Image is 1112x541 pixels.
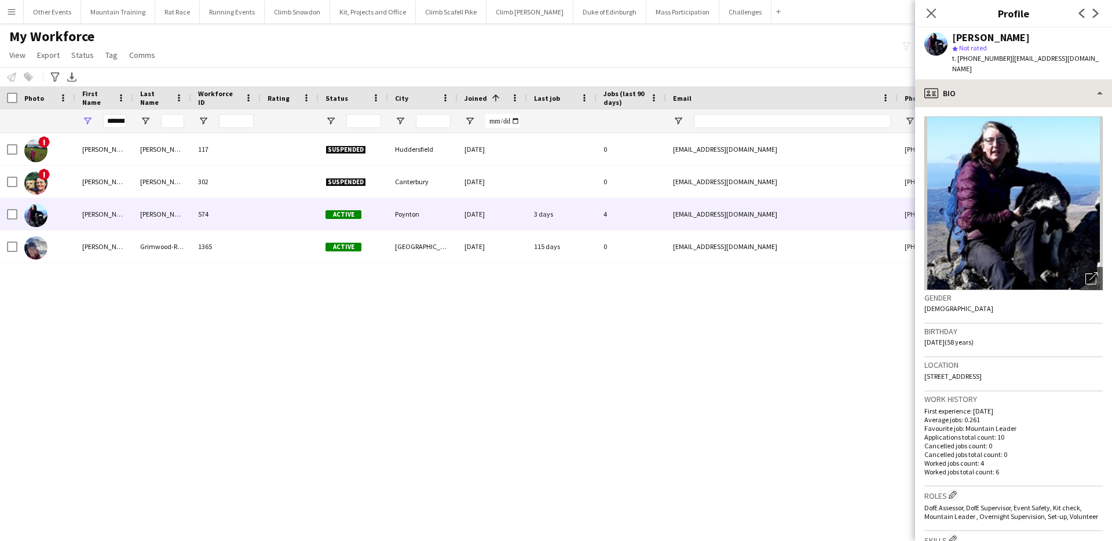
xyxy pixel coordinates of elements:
a: Status [67,47,98,63]
span: [DATE] (58 years) [924,338,974,346]
div: 0 [597,231,666,262]
div: [PERSON_NAME] [133,133,191,165]
button: Open Filter Menu [198,116,209,126]
div: Open photos pop-in [1080,267,1103,290]
div: Grimwood-Read [133,231,191,262]
button: Open Filter Menu [395,116,405,126]
input: City Filter Input [416,114,451,128]
div: 3 days [527,198,597,230]
p: Cancelled jobs total count: 0 [924,450,1103,459]
span: City [395,94,408,103]
input: First Name Filter Input [103,114,126,128]
p: Worked jobs total count: 6 [924,467,1103,476]
div: [EMAIL_ADDRESS][DOMAIN_NAME] [666,198,898,230]
a: View [5,47,30,63]
p: First experience: [DATE] [924,407,1103,415]
h3: Profile [915,6,1112,21]
div: [DATE] [458,133,527,165]
button: Open Filter Menu [140,116,151,126]
button: Other Events [24,1,81,23]
button: Open Filter Menu [82,116,93,126]
div: 302 [191,166,261,198]
div: [EMAIL_ADDRESS][DOMAIN_NAME] [666,133,898,165]
div: [PERSON_NAME] [133,166,191,198]
div: Poynton [388,198,458,230]
input: Status Filter Input [346,114,381,128]
span: My Workforce [9,28,94,45]
div: 117 [191,133,261,165]
p: Favourite job: Mountain Leader [924,424,1103,433]
img: Michelle Grimwood-Read [24,236,47,259]
input: Joined Filter Input [485,114,520,128]
div: [DATE] [458,198,527,230]
span: Phone [905,94,925,103]
span: Export [37,50,60,60]
div: [PHONE_NUMBER] [898,231,1046,262]
span: Joined [464,94,487,103]
div: [PERSON_NAME] [952,32,1030,43]
div: 0 [597,166,666,198]
span: Status [71,50,94,60]
div: [GEOGRAPHIC_DATA] [388,231,458,262]
img: Crew avatar or photo [924,116,1103,290]
button: Challenges [719,1,771,23]
div: [PERSON_NAME] [75,231,133,262]
input: Email Filter Input [694,114,891,128]
div: [EMAIL_ADDRESS][DOMAIN_NAME] [666,231,898,262]
button: Open Filter Menu [673,116,683,126]
p: Applications total count: 10 [924,433,1103,441]
span: | [EMAIL_ADDRESS][DOMAIN_NAME] [952,54,1099,73]
button: Climb Snowdon [265,1,330,23]
div: [PERSON_NAME] [75,133,133,165]
div: 574 [191,198,261,230]
app-action-btn: Advanced filters [48,70,62,84]
span: [STREET_ADDRESS] [924,372,982,381]
span: Suspended [325,178,366,187]
span: Workforce ID [198,89,240,107]
a: Export [32,47,64,63]
div: 115 days [527,231,597,262]
button: Rat Race [155,1,200,23]
button: Climb [PERSON_NAME] [487,1,573,23]
p: Average jobs: 0.261 [924,415,1103,424]
span: Rating [268,94,290,103]
div: Huddersfield [388,133,458,165]
div: Canterbury [388,166,458,198]
span: ! [38,136,50,148]
button: Open Filter Menu [905,116,915,126]
p: Cancelled jobs count: 0 [924,441,1103,450]
span: View [9,50,25,60]
div: [PHONE_NUMBER] [898,198,1046,230]
div: [PHONE_NUMBER] [898,166,1046,198]
span: Jobs (last 90 days) [603,89,645,107]
div: [PHONE_NUMBER] [898,133,1046,165]
app-action-btn: Export XLSX [65,70,79,84]
button: Duke of Edinburgh [573,1,646,23]
button: Mountain Training [81,1,155,23]
input: Last Name Filter Input [161,114,184,128]
span: Status [325,94,348,103]
button: Open Filter Menu [464,116,475,126]
span: Email [673,94,692,103]
span: DofE Assessor, DofE Supervisor, Event Safety, Kit check, Mountain Leader , Overnight Supervision,... [924,503,1098,521]
a: Tag [101,47,122,63]
img: Michelle Martin [24,204,47,227]
button: Open Filter Menu [325,116,336,126]
button: Running Events [200,1,265,23]
p: Worked jobs count: 4 [924,459,1103,467]
span: ! [38,169,50,180]
span: [DEMOGRAPHIC_DATA] [924,304,993,313]
div: [DATE] [458,166,527,198]
span: Tag [105,50,118,60]
h3: Location [924,360,1103,370]
input: Workforce ID Filter Input [219,114,254,128]
h3: Roles [924,489,1103,501]
span: Last job [534,94,560,103]
h3: Gender [924,293,1103,303]
span: Active [325,210,361,219]
span: Active [325,243,361,251]
img: Michelle Smith [24,171,47,195]
span: Suspended [325,145,366,154]
div: Bio [915,79,1112,107]
img: Michelle McHugh [24,139,47,162]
